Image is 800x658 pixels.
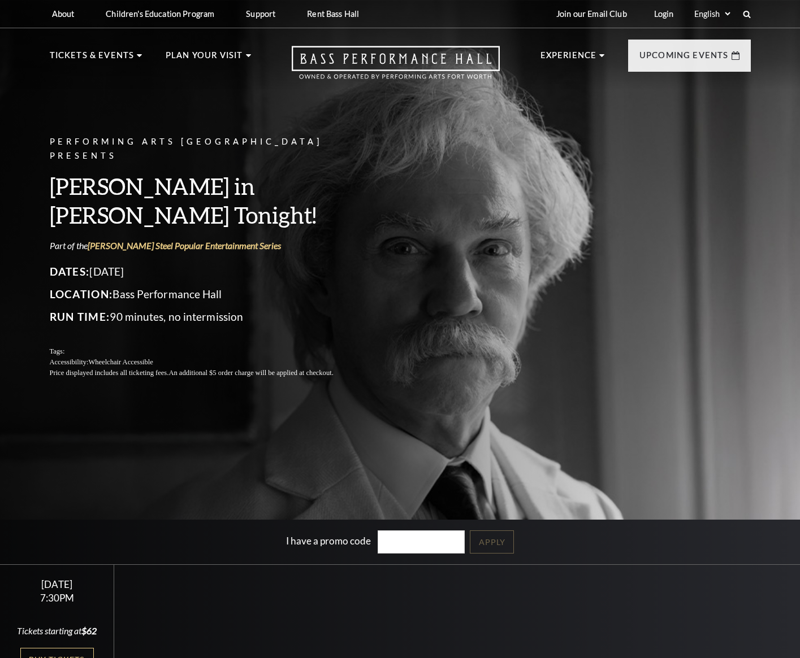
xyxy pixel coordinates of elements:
p: Bass Performance Hall [50,285,361,303]
p: Part of the [50,239,361,252]
span: Run Time: [50,310,110,323]
p: 90 minutes, no intermission [50,308,361,326]
span: Wheelchair Accessible [88,358,153,366]
span: Location: [50,287,113,300]
p: Performing Arts [GEOGRAPHIC_DATA] Presents [50,135,361,163]
a: [PERSON_NAME] Steel Popular Entertainment Series [88,240,281,251]
span: Dates: [50,265,90,278]
div: 7:30PM [14,593,101,603]
p: Rent Bass Hall [307,9,359,19]
div: [DATE] [14,578,101,590]
p: Tickets & Events [50,49,135,69]
p: Support [246,9,275,19]
div: Tickets starting at [14,625,101,637]
span: An additional $5 order charge will be applied at checkout. [168,369,333,377]
p: About [52,9,75,19]
p: Upcoming Events [639,49,729,69]
p: Plan Your Visit [166,49,243,69]
h3: [PERSON_NAME] in [PERSON_NAME] Tonight! [50,172,361,229]
p: Tags: [50,346,361,357]
span: $62 [81,625,97,636]
p: Accessibility: [50,357,361,368]
label: I have a promo code [286,535,371,547]
p: Children's Education Program [106,9,214,19]
p: Experience [540,49,597,69]
p: [DATE] [50,263,361,281]
p: Price displayed includes all ticketing fees. [50,368,361,378]
select: Select: [692,8,732,19]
